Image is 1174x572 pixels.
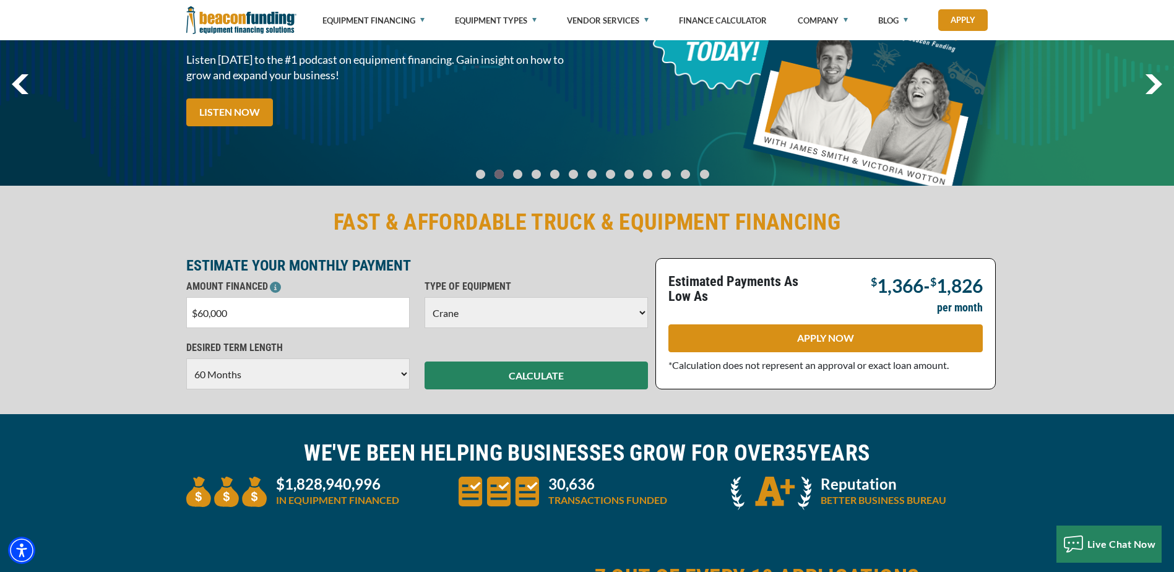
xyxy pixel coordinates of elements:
[12,74,28,94] img: Left Navigator
[548,477,667,492] p: 30,636
[8,537,35,564] div: Accessibility Menu
[877,274,923,297] span: 1,366
[936,274,983,297] span: 1,826
[473,169,488,180] a: Go To Slide 0
[640,169,655,180] a: Go To Slide 9
[276,477,399,492] p: $1,828,940,996
[425,362,648,389] button: CALCULATE
[584,169,599,180] a: Go To Slide 6
[930,275,936,288] span: $
[547,169,562,180] a: Go To Slide 4
[186,340,410,355] p: DESIRED TERM LENGTH
[937,300,983,315] p: per month
[785,440,808,466] span: 35
[425,279,648,294] p: TYPE OF EQUIPMENT
[1145,74,1162,94] a: next
[186,279,410,294] p: AMOUNT FINANCED
[276,493,399,508] p: IN EQUIPMENT FINANCED
[186,52,580,83] span: Listen [DATE] to the #1 podcast on equipment financing. Gain insight on how to grow and expand yo...
[603,169,618,180] a: Go To Slide 7
[186,477,267,507] img: three money bags to convey large amount of equipment financed
[678,169,693,180] a: Go To Slide 11
[529,169,543,180] a: Go To Slide 3
[1087,538,1156,550] span: Live Chat Now
[186,98,273,126] a: LISTEN NOW
[938,9,988,31] a: Apply
[697,169,712,180] a: Go To Slide 12
[12,74,28,94] a: previous
[491,169,506,180] a: Go To Slide 1
[658,169,674,180] a: Go To Slide 10
[821,477,946,492] p: Reputation
[186,258,648,273] p: ESTIMATE YOUR MONTHLY PAYMENT
[668,324,983,352] a: APPLY NOW
[510,169,525,180] a: Go To Slide 2
[871,275,877,288] span: $
[871,274,983,294] p: -
[821,493,946,508] p: BETTER BUSINESS BUREAU
[731,477,811,510] img: A + icon
[621,169,636,180] a: Go To Slide 8
[1145,74,1162,94] img: Right Navigator
[186,208,988,236] h2: FAST & AFFORDABLE TRUCK & EQUIPMENT FINANCING
[548,493,667,508] p: TRANSACTIONS FUNDED
[1056,526,1162,563] button: Live Chat Now
[459,477,539,506] img: three document icons to convery large amount of transactions funded
[186,439,988,467] h2: WE'VE BEEN HELPING BUSINESSES GROW FOR OVER YEARS
[566,169,581,180] a: Go To Slide 5
[186,297,410,328] input: $
[668,274,818,304] p: Estimated Payments As Low As
[668,359,949,371] span: *Calculation does not represent an approval or exact loan amount.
